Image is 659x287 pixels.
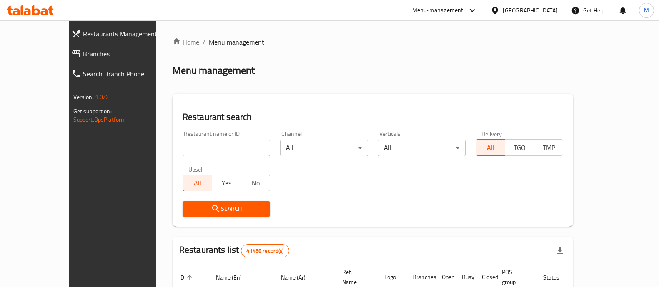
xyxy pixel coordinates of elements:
span: 1.0.0 [95,92,108,102]
span: M [644,6,649,15]
span: Version: [73,92,94,102]
button: All [183,175,212,191]
h2: Restaurants list [179,244,289,257]
span: Restaurants Management [83,29,173,39]
button: TMP [534,139,564,156]
span: Branches [83,49,173,59]
span: Get support on: [73,106,112,117]
li: / [203,37,205,47]
div: Export file [550,241,570,261]
div: All [280,140,368,156]
button: All [476,139,505,156]
span: Ref. Name [342,267,368,287]
a: Search Branch Phone [65,64,179,84]
span: All [186,177,209,189]
button: TGO [505,139,534,156]
span: ID [179,272,195,282]
span: Name (Ar) [281,272,316,282]
span: All [479,142,502,154]
span: Status [543,272,570,282]
span: Search Branch Phone [83,69,173,79]
button: Yes [212,175,241,191]
h2: Menu management [173,64,255,77]
span: No [244,177,267,189]
nav: breadcrumb [173,37,574,47]
a: Support.OpsPlatform [73,114,126,125]
span: Name (En) [216,272,253,282]
a: Home [173,37,199,47]
h2: Restaurant search [183,111,564,123]
span: TMP [538,142,560,154]
span: TGO [509,142,531,154]
div: [GEOGRAPHIC_DATA] [503,6,558,15]
a: Branches [65,44,179,64]
span: Yes [215,177,238,189]
span: Menu management [209,37,264,47]
label: Delivery [481,131,502,137]
button: Search [183,201,270,217]
div: Total records count [241,244,289,257]
label: Upsell [188,166,204,172]
div: Menu-management [412,5,464,15]
a: Restaurants Management [65,24,179,44]
span: Search [189,204,263,214]
input: Search for restaurant name or ID.. [183,140,270,156]
button: No [241,175,270,191]
div: All [378,140,466,156]
span: POS group [502,267,526,287]
span: 41458 record(s) [241,247,288,255]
